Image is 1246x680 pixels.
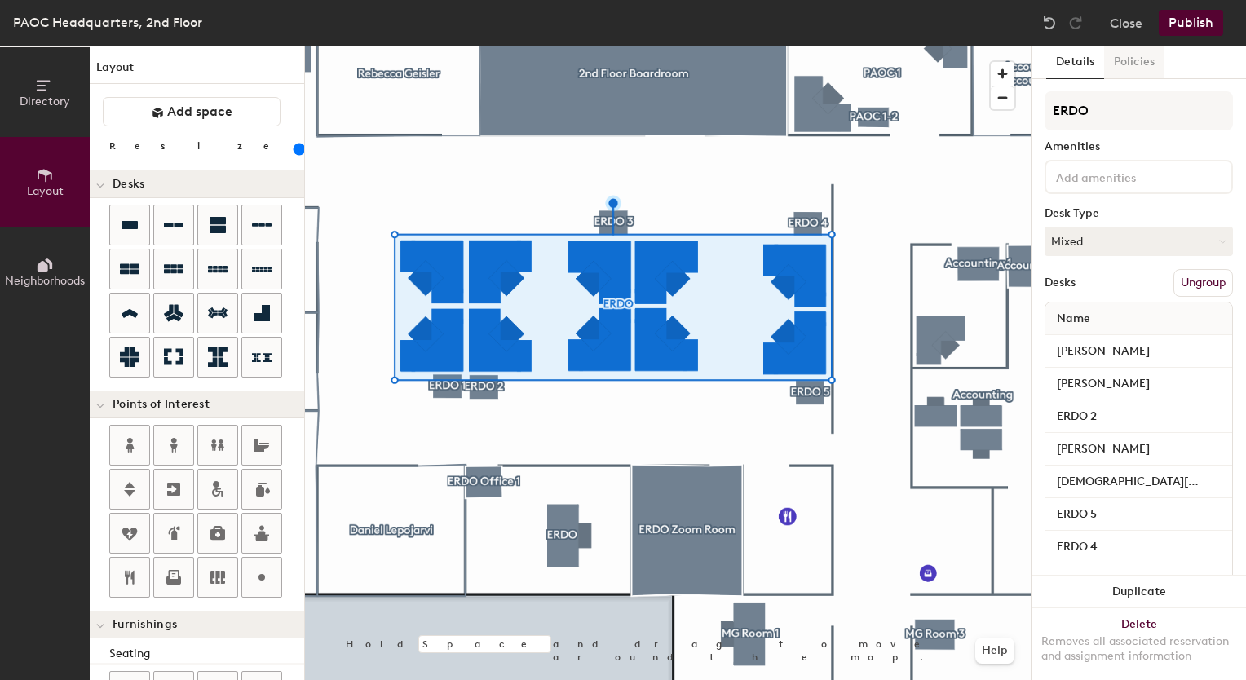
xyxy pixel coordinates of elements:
[1110,10,1142,36] button: Close
[1032,608,1246,680] button: DeleteRemoves all associated reservation and assignment information
[20,95,70,108] span: Directory
[1049,568,1229,591] input: Unnamed desk
[975,638,1014,664] button: Help
[103,97,281,126] button: Add space
[113,398,210,411] span: Points of Interest
[1173,269,1233,297] button: Ungroup
[1045,140,1233,153] div: Amenities
[5,274,85,288] span: Neighborhoods
[113,618,177,631] span: Furnishings
[1049,373,1229,395] input: Unnamed desk
[27,184,64,198] span: Layout
[109,645,304,663] div: Seating
[1041,15,1058,31] img: Undo
[1159,10,1223,36] button: Publish
[1032,576,1246,608] button: Duplicate
[1045,276,1076,289] div: Desks
[109,139,289,152] div: Resize
[1049,470,1229,493] input: Unnamed desk
[1045,227,1233,256] button: Mixed
[1049,405,1229,428] input: Unnamed desk
[1045,207,1233,220] div: Desk Type
[1067,15,1084,31] img: Redo
[1053,166,1200,186] input: Add amenities
[167,104,232,120] span: Add space
[1049,304,1098,333] span: Name
[90,59,304,84] h1: Layout
[1049,438,1229,461] input: Unnamed desk
[1104,46,1164,79] button: Policies
[1041,634,1236,664] div: Removes all associated reservation and assignment information
[1049,503,1229,526] input: Unnamed desk
[1049,340,1229,363] input: Unnamed desk
[113,178,144,191] span: Desks
[1046,46,1104,79] button: Details
[13,12,202,33] div: PAOC Headquarters, 2nd Floor
[1049,536,1229,559] input: Unnamed desk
